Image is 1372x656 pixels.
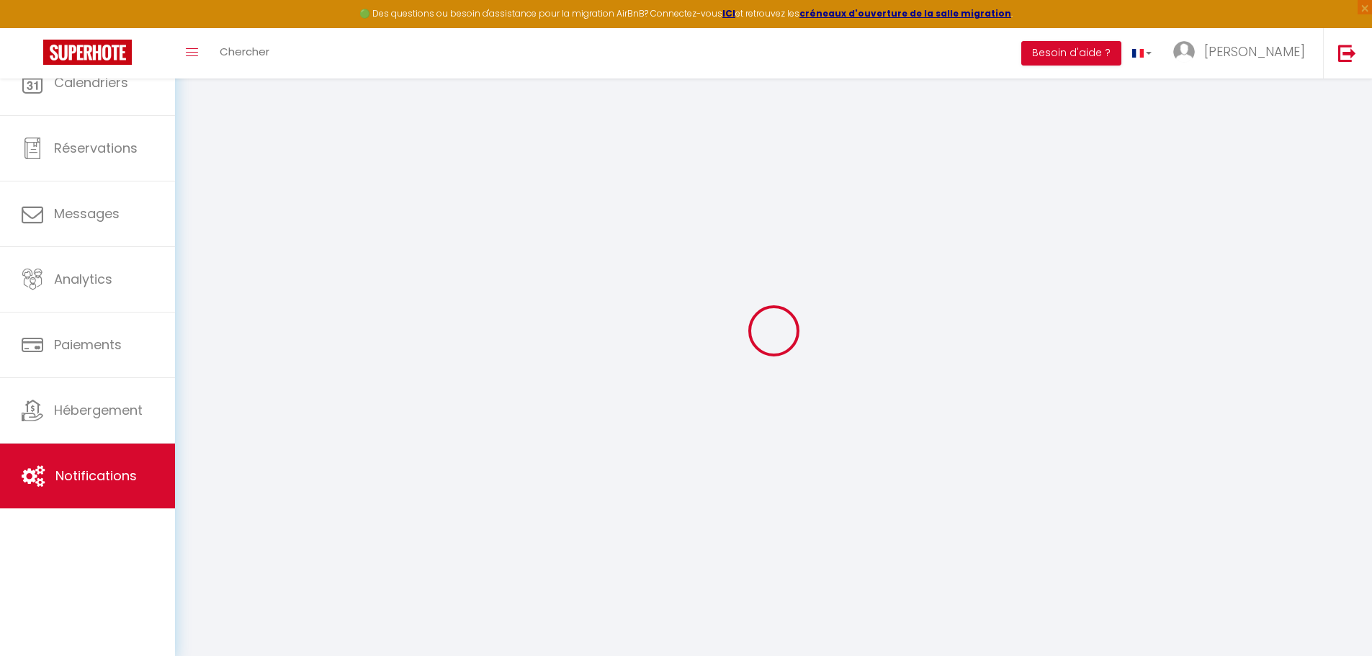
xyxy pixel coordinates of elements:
span: Hébergement [54,401,143,419]
a: ... [PERSON_NAME] [1162,28,1323,78]
span: Réservations [54,139,138,157]
span: [PERSON_NAME] [1204,42,1305,60]
img: ... [1173,41,1195,63]
img: Super Booking [43,40,132,65]
span: Paiements [54,336,122,354]
span: Notifications [55,467,137,485]
img: logout [1338,44,1356,62]
span: Calendriers [54,73,128,91]
span: Chercher [220,44,269,59]
button: Besoin d'aide ? [1021,41,1121,66]
span: Analytics [54,270,112,288]
a: créneaux d'ouverture de la salle migration [799,7,1011,19]
a: Chercher [209,28,280,78]
span: Messages [54,205,120,223]
a: ICI [722,7,735,19]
